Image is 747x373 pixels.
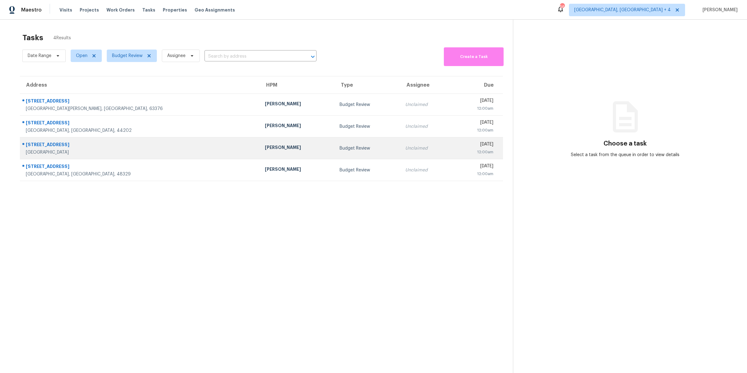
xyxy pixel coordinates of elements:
[458,163,493,171] div: [DATE]
[340,145,395,151] div: Budget Review
[405,167,448,173] div: Unclaimed
[700,7,738,13] span: [PERSON_NAME]
[400,76,453,94] th: Assignee
[458,171,493,177] div: 12:00am
[453,76,503,94] th: Due
[26,171,255,177] div: [GEOGRAPHIC_DATA], [GEOGRAPHIC_DATA], 48329
[574,7,671,13] span: [GEOGRAPHIC_DATA], [GEOGRAPHIC_DATA] + 4
[560,4,564,10] div: 56
[405,145,448,151] div: Unclaimed
[26,106,255,112] div: [GEOGRAPHIC_DATA][PERSON_NAME], [GEOGRAPHIC_DATA], 63376
[265,122,330,130] div: [PERSON_NAME]
[22,35,43,41] h2: Tasks
[26,141,255,149] div: [STREET_ADDRESS]
[444,47,504,66] button: Create a Task
[106,7,135,13] span: Work Orders
[604,141,647,147] h3: Choose a task
[204,52,299,61] input: Search by address
[112,53,143,59] span: Budget Review
[458,141,493,149] div: [DATE]
[26,149,255,155] div: [GEOGRAPHIC_DATA]
[26,98,255,106] div: [STREET_ADDRESS]
[405,102,448,108] div: Unclaimed
[53,35,71,41] span: 4 Results
[28,53,51,59] span: Date Range
[405,123,448,130] div: Unclaimed
[195,7,235,13] span: Geo Assignments
[265,101,330,108] div: [PERSON_NAME]
[569,152,681,158] div: Select a task from the queue in order to view details
[308,52,317,61] button: Open
[163,7,187,13] span: Properties
[340,167,395,173] div: Budget Review
[76,53,87,59] span: Open
[26,127,255,134] div: [GEOGRAPHIC_DATA], [GEOGRAPHIC_DATA], 44202
[167,53,186,59] span: Assignee
[340,123,395,130] div: Budget Review
[458,119,493,127] div: [DATE]
[26,163,255,171] div: [STREET_ADDRESS]
[265,144,330,152] div: [PERSON_NAME]
[21,7,42,13] span: Maestro
[26,120,255,127] div: [STREET_ADDRESS]
[142,8,155,12] span: Tasks
[80,7,99,13] span: Projects
[335,76,400,94] th: Type
[458,149,493,155] div: 12:00am
[458,127,493,133] div: 12:00am
[458,98,493,105] div: [DATE]
[260,76,335,94] th: HPM
[20,76,260,94] th: Address
[458,105,493,112] div: 12:00am
[340,102,395,108] div: Budget Review
[59,7,72,13] span: Visits
[447,53,500,60] span: Create a Task
[265,166,330,174] div: [PERSON_NAME]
